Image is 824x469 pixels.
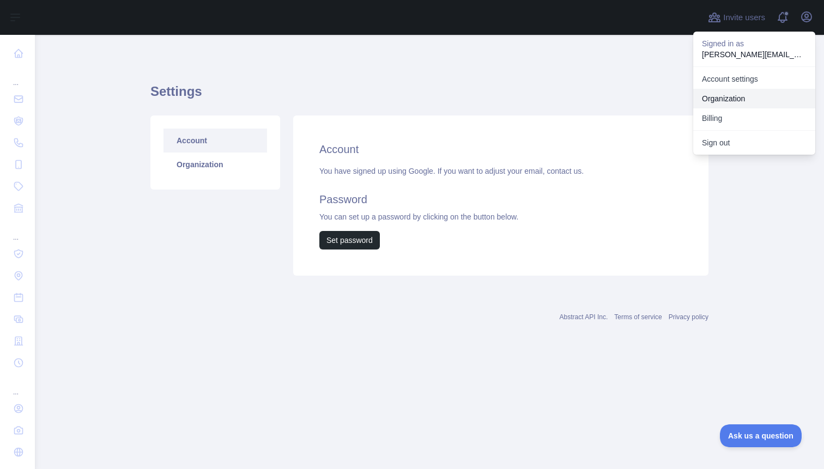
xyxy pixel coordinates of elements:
[150,83,708,109] h1: Settings
[9,375,26,397] div: ...
[693,133,815,153] button: Sign out
[319,142,682,157] h2: Account
[163,153,267,176] a: Organization
[319,231,380,249] button: Set password
[163,129,267,153] a: Account
[9,220,26,242] div: ...
[693,69,815,89] a: Account settings
[693,89,815,108] a: Organization
[614,313,662,321] a: Terms of service
[560,313,608,321] a: Abstract API Inc.
[702,49,807,60] p: [PERSON_NAME][EMAIL_ADDRESS][DOMAIN_NAME]
[319,166,682,249] div: You have signed up using Google. If you want to adjust your email, You can set up a password by c...
[669,313,708,321] a: Privacy policy
[9,65,26,87] div: ...
[720,424,802,447] iframe: Toggle Customer Support
[693,108,815,128] button: Billing
[702,38,807,49] p: Signed in as
[547,167,584,175] a: contact us.
[723,11,765,24] span: Invite users
[319,192,682,207] h2: Password
[706,9,767,26] button: Invite users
